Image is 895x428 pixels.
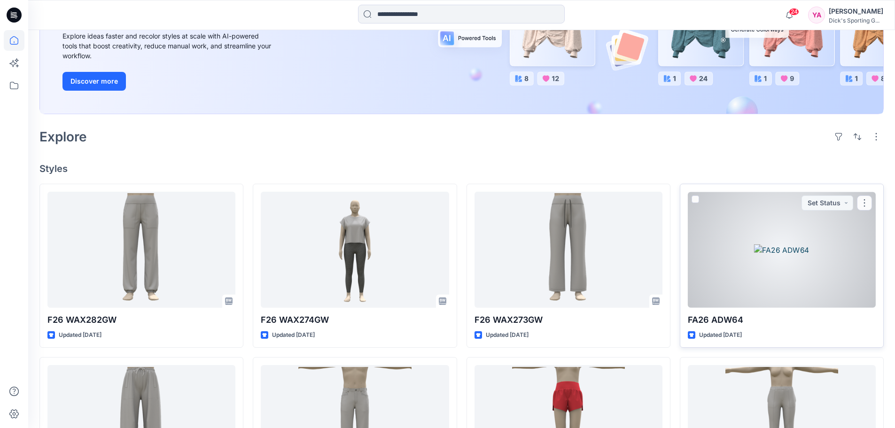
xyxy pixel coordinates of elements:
[829,6,883,17] div: [PERSON_NAME]
[261,313,449,327] p: F26 WAX274GW
[829,17,883,24] div: Dick's Sporting G...
[39,129,87,144] h2: Explore
[62,72,274,91] a: Discover more
[475,313,662,327] p: F26 WAX273GW
[272,330,315,340] p: Updated [DATE]
[261,192,449,308] a: F26 WAX274GW
[39,163,884,174] h4: Styles
[475,192,662,308] a: F26 WAX273GW
[47,192,235,308] a: F26 WAX282GW
[699,330,742,340] p: Updated [DATE]
[688,192,876,308] a: FA26 ADW64
[789,8,799,16] span: 24
[59,330,101,340] p: Updated [DATE]
[688,313,876,327] p: FA26 ADW64
[47,313,235,327] p: F26 WAX282GW
[486,330,529,340] p: Updated [DATE]
[62,31,274,61] div: Explore ideas faster and recolor styles at scale with AI-powered tools that boost creativity, red...
[62,72,126,91] button: Discover more
[808,7,825,23] div: YA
